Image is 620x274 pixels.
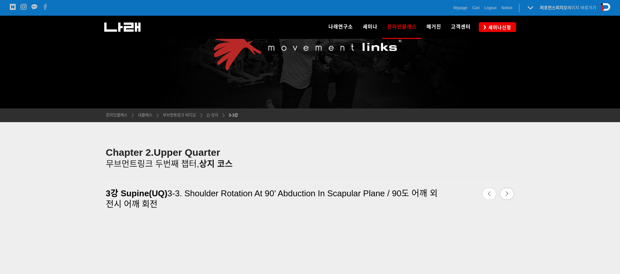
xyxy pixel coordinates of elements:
[106,159,207,169] span: 무브먼트링크 두번째 챕터,
[358,16,382,39] a: 세미나
[540,5,567,10] strong: 퍼포먼스피지오
[135,112,152,119] a: 내클래스
[207,113,218,118] span: 2) 상지
[387,22,417,32] span: 온라인클래스
[199,159,207,169] strong: 상
[138,113,152,118] span: 내클래스
[328,24,353,30] span: 나래연구소
[106,147,154,158] strong: Chapter 2.
[207,159,233,169] span: 지 코스
[324,16,358,39] a: 나래연구소
[106,112,127,119] a: 온라인클래스
[229,113,238,118] span: 3-3강
[453,5,467,11] a: Mypage
[486,24,511,31] span: 세미나신청
[427,24,441,30] span: 매거진
[501,5,512,11] a: Notice
[106,188,168,198] span: 3강 Supine(UQ)
[451,24,471,30] span: 고객센터
[226,112,238,119] a: 3-3강
[106,185,445,213] a: 3강 Supine(UQ)3-3. Shoulder Rotation At 90’ Abduction In Scapular Plane / 90도 어깨 외전시 어깨 회전
[484,5,496,11] a: Logout
[106,188,438,209] span: 3-3. Shoulder Rotation At 90’ Abduction In Scapular Plane / 90도 어깨 외전시 어깨 회전
[382,16,422,39] a: 온라인클래스
[479,22,516,32] a: 세미나신청
[159,112,196,119] a: 무브먼트링크 비디오
[163,113,196,118] span: 무브먼트링크 비디오
[472,5,480,11] a: Cart
[446,16,476,39] a: 고객센터
[106,113,127,118] span: 온라인클래스
[203,112,218,119] a: 2) 상지
[422,16,446,39] a: 매거진
[363,24,377,30] span: 세미나
[540,5,596,10] a: 퍼포먼스피지오페이지 바로가기
[154,147,220,158] strong: Upper Quarter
